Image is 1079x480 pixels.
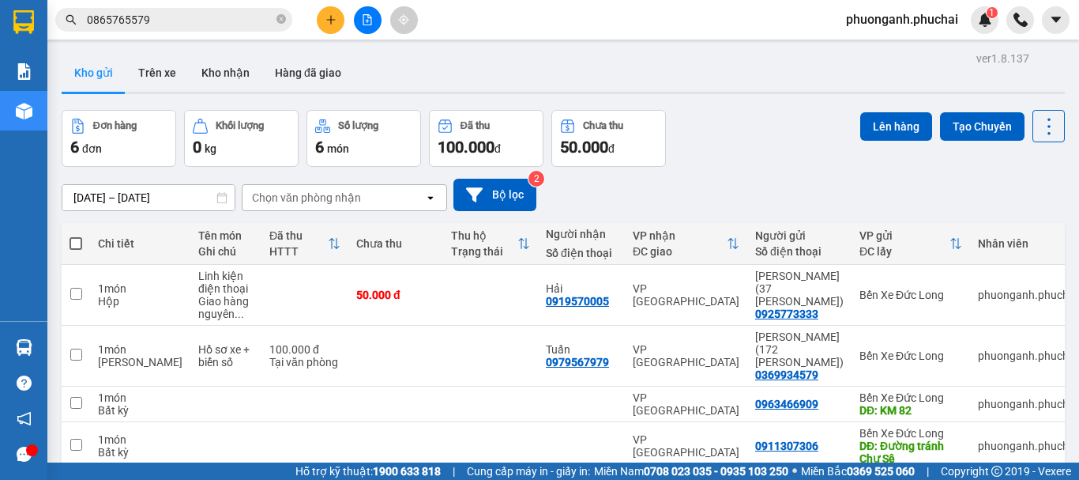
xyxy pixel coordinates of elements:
span: Miền Nam [594,463,788,480]
button: file-add [354,6,382,34]
div: Hộp [98,295,182,308]
span: 100.000 [438,138,494,157]
div: phuonganh.phuchai [978,440,1077,452]
div: 1 món [98,282,182,295]
div: VP [GEOGRAPHIC_DATA] [633,391,739,417]
div: Đã thu [269,229,328,242]
img: warehouse-icon [16,339,32,356]
div: phuonganh.phuchai [978,289,1077,301]
span: close-circle [276,13,286,28]
button: Kho nhận [189,54,262,92]
div: DĐ: Đường tránh Chư Sê [859,440,962,465]
div: Món [98,356,182,369]
div: Nhân viên [978,237,1077,250]
span: | [453,463,455,480]
strong: 1900 633 818 [373,465,441,478]
div: 1 món [98,343,182,356]
button: Hàng đã giao [262,54,354,92]
div: 100.000 đ [269,343,340,356]
button: Số lượng6món [306,110,421,167]
div: Trịnh Tuấn Tài (172 Lê Duẩn) [755,331,844,369]
div: Ghi chú [198,245,254,258]
div: Chi tiết [98,237,182,250]
span: Hỗ trợ kỹ thuật: [295,463,441,480]
div: Tại văn phòng [269,356,340,369]
span: file-add [362,14,373,25]
div: Hải [546,282,617,295]
div: 0979567979 [156,70,317,93]
span: search [66,14,77,25]
div: Đã thu [461,120,490,131]
div: VP nhận [633,229,727,242]
img: icon-new-feature [978,13,992,27]
div: Hồ sơ xe + biển số [198,343,254,369]
sup: 1 [987,7,998,18]
span: caret-down [1049,13,1063,27]
span: aim [398,14,409,25]
span: phuonganh.phuchai [833,9,971,29]
div: Chưa thu [583,120,623,131]
div: 0963466909 [755,398,818,410]
span: 6 [70,138,79,157]
span: đơn [82,142,102,155]
div: Giao hàng nguyên kiện, nhà xe không chịu trách nhiệm về hàng bên trong [198,295,254,320]
span: copyright [991,466,1002,477]
button: Đã thu100.000đ [429,110,543,167]
div: [PERSON_NAME] (172 [PERSON_NAME]) [13,51,145,108]
div: DĐ: KM 82 [859,404,962,417]
span: 0 [193,138,201,157]
div: 1 món [98,433,182,446]
div: Bến Xe Đức Long [859,289,962,301]
div: phuonganh.phuchai [978,398,1077,410]
div: 0369934579 [755,369,818,381]
div: Linh kiện điện thoại [198,270,254,295]
div: HTTT [269,245,328,258]
div: Bến Xe Đức Long [859,350,962,362]
div: Chọn văn phòng nhận [252,190,361,206]
img: phone-icon [1013,13,1028,27]
div: VP [GEOGRAPHIC_DATA] [156,13,317,51]
div: Người gửi [755,229,844,242]
sup: 2 [528,171,544,187]
span: Miền Bắc [801,463,915,480]
div: Bến Xe Đức Long [859,391,962,404]
div: 1 món [98,391,182,404]
div: 50.000 đ [356,289,435,301]
div: 0369934579 [13,108,145,130]
div: Số lượng [338,120,378,131]
th: Toggle SortBy [443,223,538,265]
span: | [927,463,929,480]
strong: 0369 525 060 [847,465,915,478]
strong: 0708 023 035 - 0935 103 250 [644,465,788,478]
div: Bất kỳ [98,446,182,459]
div: 0925773333 [755,308,818,320]
img: logo-vxr [13,10,34,34]
th: Toggle SortBy [261,223,348,265]
th: Toggle SortBy [852,223,970,265]
span: notification [17,411,32,426]
button: Kho gửi [62,54,126,92]
button: plus [317,6,344,34]
div: Số điện thoại [546,247,617,259]
button: Lên hàng [860,112,932,141]
button: Đơn hàng6đơn [62,110,176,167]
div: ver 1.8.137 [976,50,1029,67]
input: Tìm tên, số ĐT hoặc mã đơn [87,11,273,28]
span: 6 [315,138,324,157]
img: warehouse-icon [16,103,32,119]
span: món [327,142,349,155]
span: 1 [989,7,994,18]
span: ⚪️ [792,468,797,474]
div: Chưa thu [356,237,435,250]
div: Thu hộ [451,229,517,242]
span: plus [325,14,336,25]
div: Bến Xe Đức Long [13,13,145,51]
div: Tuấn [156,51,317,70]
span: ... [235,308,244,320]
div: Bất kỳ [98,404,182,417]
span: đ [494,142,501,155]
div: Khối lượng [216,120,264,131]
div: Người nhận [546,228,617,240]
span: question-circle [17,376,32,391]
span: Gửi: [13,15,38,32]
